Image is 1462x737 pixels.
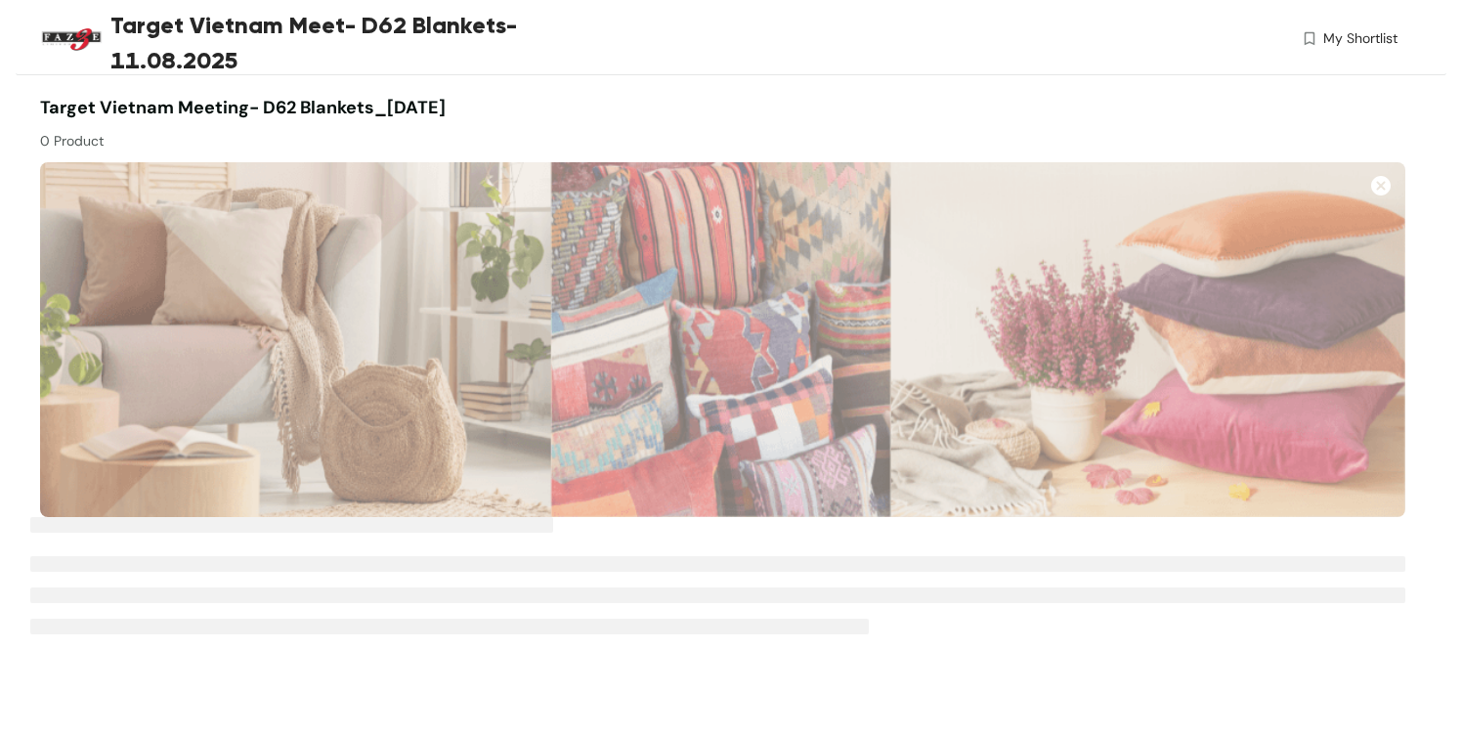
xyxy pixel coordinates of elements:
img: Buyer Portal [40,8,104,71]
img: Close [1371,176,1391,195]
img: wishlist [1301,28,1318,49]
span: Target Vietnam Meeting- D62 Blankets_[DATE] [40,96,446,119]
div: 0 Product [40,121,723,152]
img: 0f78bc74-8c54-42b3-b7c2-bf00ad9a0064 [40,162,1405,517]
span: Target Vietnam Meet- D62 Blankets-11.08.2025 [110,8,620,78]
span: My Shortlist [1323,28,1397,49]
